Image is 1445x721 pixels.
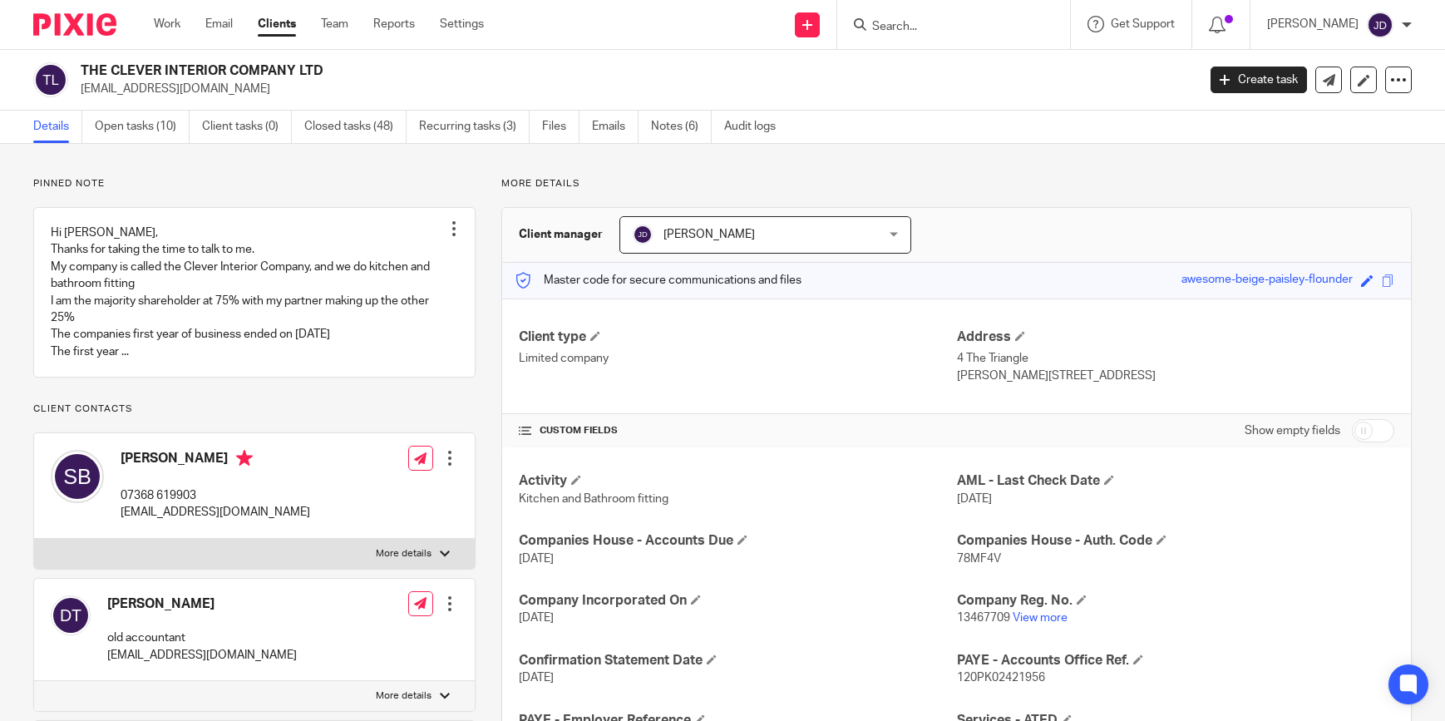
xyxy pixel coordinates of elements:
a: Closed tasks (48) [304,111,407,143]
img: svg%3E [51,595,91,635]
span: 120PK02421956 [957,672,1045,684]
h3: Client manager [519,226,603,243]
label: Show empty fields [1245,422,1340,439]
a: Settings [440,16,484,32]
a: Team [321,16,348,32]
p: 07368 619903 [121,487,310,504]
span: Kitchen and Bathroom fitting [519,493,668,505]
span: 78MF4V [957,553,1001,565]
a: Files [542,111,579,143]
h2: THE CLEVER INTERIOR COMPANY LTD [81,62,964,80]
img: Pixie [33,13,116,36]
h4: Activity [519,472,956,490]
a: Details [33,111,82,143]
p: [EMAIL_ADDRESS][DOMAIN_NAME] [107,647,297,664]
div: awesome-beige-paisley-flounder [1181,271,1353,290]
img: svg%3E [33,62,68,97]
p: [EMAIL_ADDRESS][DOMAIN_NAME] [121,504,310,521]
a: Emails [592,111,639,143]
img: svg%3E [1367,12,1393,38]
a: Work [154,16,180,32]
p: [PERSON_NAME][STREET_ADDRESS] [957,368,1394,384]
span: Get Support [1111,18,1175,30]
h4: AML - Last Check Date [957,472,1394,490]
img: svg%3E [51,450,104,503]
h4: Companies House - Auth. Code [957,532,1394,550]
p: 4 The Triangle [957,350,1394,367]
span: [DATE] [957,493,992,505]
p: More details [376,547,432,561]
a: Open tasks (10) [95,111,190,143]
p: Master code for secure communications and files [515,272,801,289]
a: Reports [373,16,415,32]
span: [PERSON_NAME] [663,229,755,240]
span: [DATE] [519,672,554,684]
i: Primary [236,450,253,467]
span: [DATE] [519,612,554,624]
h4: Address [957,328,1394,346]
h4: Confirmation Statement Date [519,652,956,669]
p: [PERSON_NAME] [1267,16,1359,32]
p: More details [501,177,1412,190]
span: [DATE] [519,553,554,565]
a: Recurring tasks (3) [419,111,530,143]
a: Email [205,16,233,32]
a: Audit logs [724,111,788,143]
p: More details [376,689,432,703]
a: Client tasks (0) [202,111,292,143]
h4: PAYE - Accounts Office Ref. [957,652,1394,669]
a: Create task [1211,67,1307,93]
span: 13467709 [957,612,1010,624]
h4: [PERSON_NAME] [107,595,297,613]
p: old accountant [107,630,297,646]
h4: Company Reg. No. [957,592,1394,610]
h4: CUSTOM FIELDS [519,424,956,437]
h4: Companies House - Accounts Due [519,532,956,550]
h4: Company Incorporated On [519,592,956,610]
img: svg%3E [633,225,653,244]
p: Limited company [519,350,956,367]
a: View more [1013,612,1068,624]
a: Notes (6) [651,111,712,143]
input: Search [870,20,1020,35]
h4: Client type [519,328,956,346]
p: Client contacts [33,402,476,416]
h4: [PERSON_NAME] [121,450,310,471]
p: Pinned note [33,177,476,190]
a: Clients [258,16,296,32]
p: [EMAIL_ADDRESS][DOMAIN_NAME] [81,81,1186,97]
